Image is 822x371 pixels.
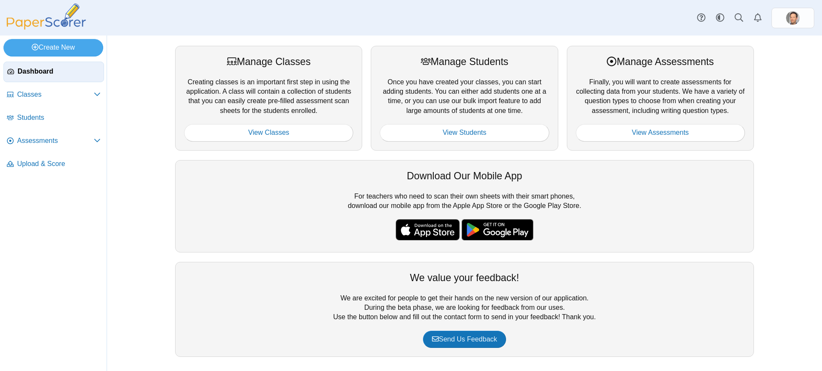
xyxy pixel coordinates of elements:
img: apple-store-badge.svg [396,219,460,240]
a: PaperScorer [3,24,89,31]
a: Upload & Score [3,154,104,175]
img: PaperScorer [3,3,89,30]
a: Classes [3,85,104,105]
span: Classes [17,90,94,99]
div: We value your feedback! [184,271,745,285]
span: Patrick Rowe [786,11,800,25]
a: View Students [380,124,549,141]
span: Students [17,113,101,122]
div: Manage Students [380,55,549,68]
div: Download Our Mobile App [184,169,745,183]
a: Create New [3,39,103,56]
a: Dashboard [3,62,104,82]
img: ps.HSacT1knwhZLr8ZK [786,11,800,25]
div: We are excited for people to get their hands on the new version of our application. During the be... [175,262,754,357]
a: View Classes [184,124,353,141]
a: Assessments [3,131,104,151]
div: Creating classes is an important first step in using the application. A class will contain a coll... [175,46,362,150]
div: Manage Classes [184,55,353,68]
a: Send Us Feedback [423,331,506,348]
span: Send Us Feedback [432,335,497,343]
span: Dashboard [18,67,100,76]
img: google-play-badge.png [462,219,533,240]
a: ps.HSacT1knwhZLr8ZK [771,8,814,28]
a: View Assessments [576,124,745,141]
span: Assessments [17,136,94,145]
span: Upload & Score [17,159,101,169]
div: Finally, you will want to create assessments for collecting data from your students. We have a va... [567,46,754,150]
div: Manage Assessments [576,55,745,68]
div: Once you have created your classes, you can start adding students. You can either add students on... [371,46,558,150]
div: For teachers who need to scan their own sheets with their smart phones, download our mobile app f... [175,160,754,252]
a: Students [3,108,104,128]
a: Alerts [748,9,767,27]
